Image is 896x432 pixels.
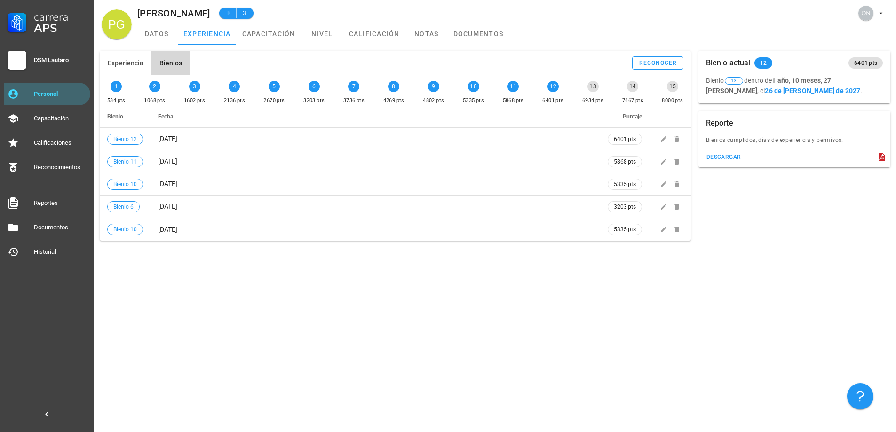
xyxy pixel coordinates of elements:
[706,154,741,160] div: descargar
[34,23,87,34] div: APS
[263,96,285,105] div: 2670 pts
[158,157,177,165] span: [DATE]
[348,81,359,92] div: 7
[405,23,448,45] a: notas
[468,81,479,92] div: 10
[301,23,343,45] a: nivel
[547,81,559,92] div: 12
[4,107,90,130] a: Capacitación
[423,96,444,105] div: 4802 pts
[113,202,134,212] span: Bienio 6
[107,59,143,67] span: Experiencia
[623,113,642,120] span: Puntaje
[731,78,737,84] span: 13
[858,6,873,21] div: avatar
[622,96,643,105] div: 7467 pts
[237,23,301,45] a: capacitación
[463,96,484,105] div: 5335 pts
[158,203,177,210] span: [DATE]
[614,157,636,166] span: 5868 pts
[662,96,683,105] div: 8000 pts
[706,111,733,135] div: Reporte
[34,56,87,64] div: DSM Lautaro
[765,87,860,94] b: 26 de [PERSON_NAME] de 2027
[184,96,205,105] div: 1602 pts
[34,164,87,171] div: Reconocimientos
[503,96,524,105] div: 5868 pts
[627,81,638,92] div: 14
[100,105,151,128] th: Bienio
[178,23,237,45] a: experiencia
[34,115,87,122] div: Capacitación
[158,113,173,120] span: Fecha
[542,96,563,105] div: 6401 pts
[428,81,439,92] div: 9
[34,199,87,207] div: Reportes
[507,81,519,92] div: 11
[614,180,636,189] span: 5335 pts
[614,202,636,212] span: 3203 pts
[34,139,87,147] div: Calificaciones
[614,225,636,234] span: 5335 pts
[632,56,683,70] button: reconocer
[34,248,87,256] div: Historial
[706,77,832,94] span: Bienio dentro de ,
[158,180,177,188] span: [DATE]
[229,81,240,92] div: 4
[100,51,151,75] button: Experiencia
[111,81,122,92] div: 1
[108,9,125,39] span: PG
[702,150,745,164] button: descargar
[34,11,87,23] div: Carrera
[600,105,650,128] th: Puntaje
[113,179,137,189] span: Bienio 10
[158,226,177,233] span: [DATE]
[309,81,320,92] div: 6
[113,157,137,167] span: Bienio 11
[159,59,182,67] span: Bienios
[240,8,248,18] span: 3
[614,134,636,144] span: 6401 pts
[107,113,123,120] span: Bienio
[388,81,399,92] div: 8
[760,87,862,94] span: el .
[4,192,90,214] a: Reportes
[639,60,677,66] div: reconocer
[137,8,210,18] div: [PERSON_NAME]
[102,9,132,39] div: avatar
[151,51,190,75] button: Bienios
[107,96,126,105] div: 534 pts
[587,81,599,92] div: 13
[448,23,509,45] a: documentos
[4,83,90,105] a: Personal
[151,105,600,128] th: Fecha
[4,156,90,179] a: Reconocimientos
[224,96,245,105] div: 2136 pts
[34,224,87,231] div: Documentos
[149,81,160,92] div: 2
[269,81,280,92] div: 5
[760,57,767,69] span: 12
[34,90,87,98] div: Personal
[135,23,178,45] a: datos
[706,51,751,75] div: Bienio actual
[189,81,200,92] div: 3
[854,57,877,69] span: 6401 pts
[383,96,404,105] div: 4269 pts
[144,96,165,105] div: 1068 pts
[698,135,890,150] div: Bienios cumplidos, dias de experiencia y permisos.
[667,81,678,92] div: 15
[113,224,137,235] span: Bienio 10
[4,241,90,263] a: Historial
[343,96,365,105] div: 3736 pts
[343,23,405,45] a: calificación
[4,216,90,239] a: Documentos
[582,96,603,105] div: 6934 pts
[4,132,90,154] a: Calificaciones
[303,96,325,105] div: 3203 pts
[225,8,232,18] span: B
[113,134,137,144] span: Bienio 12
[158,135,177,142] span: [DATE]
